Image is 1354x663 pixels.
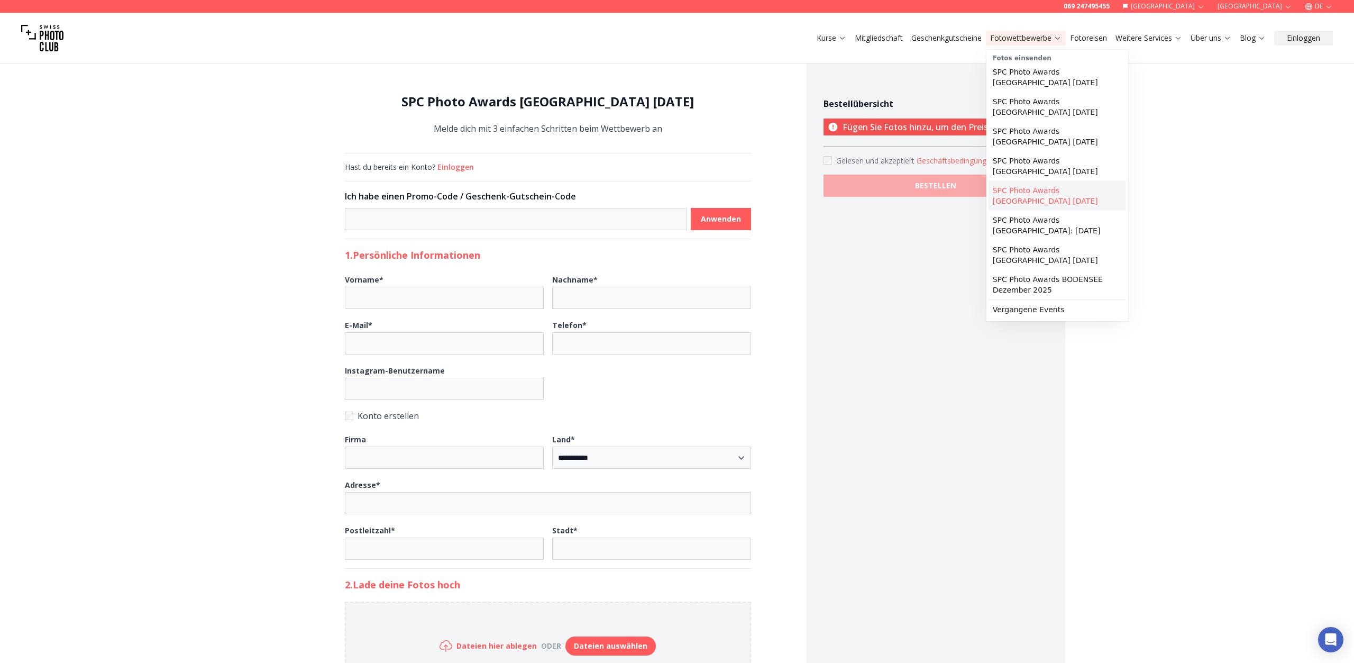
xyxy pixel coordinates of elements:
[345,480,380,490] b: Adresse *
[989,122,1126,151] a: SPC Photo Awards [GEOGRAPHIC_DATA] [DATE]
[1070,33,1107,43] a: Fotoreisen
[345,248,751,262] h2: 1. Persönliche Informationen
[345,412,353,420] input: Konto erstellen
[565,637,656,656] button: Dateien auswählen
[917,156,996,166] button: Accept termsGelesen und akzeptiert
[990,33,1062,43] a: Fotowettbewerbe
[824,119,1048,135] p: Fügen Sie Fotos hinzu, um den Preis zu berechnen
[989,181,1126,211] a: SPC Photo Awards [GEOGRAPHIC_DATA] [DATE]
[986,31,1066,46] button: Fotowettbewerbe
[989,92,1126,122] a: SPC Photo Awards [GEOGRAPHIC_DATA] [DATE]
[989,62,1126,92] a: SPC Photo Awards [GEOGRAPHIC_DATA] [DATE]
[345,190,751,203] h3: Ich habe einen Promo-Code / Geschenk-Gutschein-Code
[345,320,372,330] b: E-Mail *
[701,214,741,224] b: Anwenden
[989,52,1126,62] div: Fotos einsenden
[907,31,986,46] button: Geschenkgutscheine
[989,240,1126,270] a: SPC Photo Awards [GEOGRAPHIC_DATA] [DATE]
[989,151,1126,181] a: SPC Photo Awards [GEOGRAPHIC_DATA] [DATE]
[691,208,751,230] button: Anwenden
[552,434,575,444] b: Land *
[812,31,850,46] button: Kurse
[345,378,544,400] input: Instagram-Benutzername
[552,275,598,285] b: Nachname *
[850,31,907,46] button: Mitgliedschaft
[345,93,751,110] h1: SPC Photo Awards [GEOGRAPHIC_DATA] [DATE]
[552,332,751,355] input: Telefon*
[437,162,474,172] button: Einloggen
[836,156,917,166] span: Gelesen und akzeptiert
[817,33,846,43] a: Kurse
[537,641,565,651] div: oder
[345,434,366,444] b: Firma
[456,641,537,651] h6: Dateien hier ablegen
[824,97,1048,110] h4: Bestellübersicht
[1115,33,1182,43] a: Weitere Services
[1274,31,1333,46] button: Einloggen
[345,408,751,423] label: Konto erstellen
[989,270,1126,299] a: SPC Photo Awards BODENSEE Dezember 2025
[1064,2,1110,11] a: 069 247495455
[1186,31,1236,46] button: Über uns
[345,577,751,592] h2: 2. Lade deine Fotos hoch
[1240,33,1266,43] a: Blog
[552,447,751,469] select: Land*
[345,366,445,376] b: Instagram-Benutzername
[345,492,751,514] input: Adresse*
[345,287,544,309] input: Vorname*
[552,287,751,309] input: Nachname*
[1111,31,1186,46] button: Weitere Services
[915,180,956,191] b: BESTELLEN
[21,17,63,59] img: Swiss photo club
[345,162,751,172] div: Hast du bereits ein Konto?
[1236,31,1270,46] button: Blog
[552,320,587,330] b: Telefon *
[1066,31,1111,46] button: Fotoreisen
[824,156,832,165] input: Accept terms
[1318,627,1343,652] div: Open Intercom Messenger
[1191,33,1231,43] a: Über uns
[552,538,751,560] input: Stadt*
[345,93,751,136] div: Melde dich mit 3 einfachen Schritten beim Wettbewerb an
[345,332,544,355] input: E-Mail*
[989,300,1126,319] a: Vergangene Events
[911,33,982,43] a: Geschenkgutscheine
[345,538,544,560] input: Postleitzahl*
[824,175,1048,197] button: BESTELLEN
[345,447,544,469] input: Firma
[345,525,395,535] b: Postleitzahl *
[989,211,1126,240] a: SPC Photo Awards [GEOGRAPHIC_DATA]: [DATE]
[345,275,383,285] b: Vorname *
[855,33,903,43] a: Mitgliedschaft
[552,525,578,535] b: Stadt *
